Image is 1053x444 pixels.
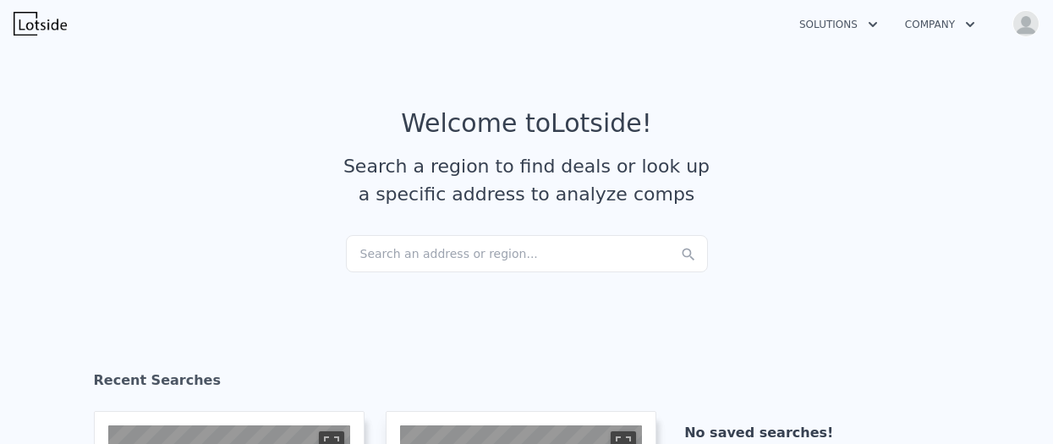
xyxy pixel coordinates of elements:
[94,357,960,411] div: Recent Searches
[401,108,652,139] div: Welcome to Lotside !
[346,235,708,272] div: Search an address or region...
[786,9,891,40] button: Solutions
[14,12,67,36] img: Lotside
[1012,10,1039,37] img: avatar
[891,9,989,40] button: Company
[337,152,716,208] div: Search a region to find deals or look up a specific address to analyze comps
